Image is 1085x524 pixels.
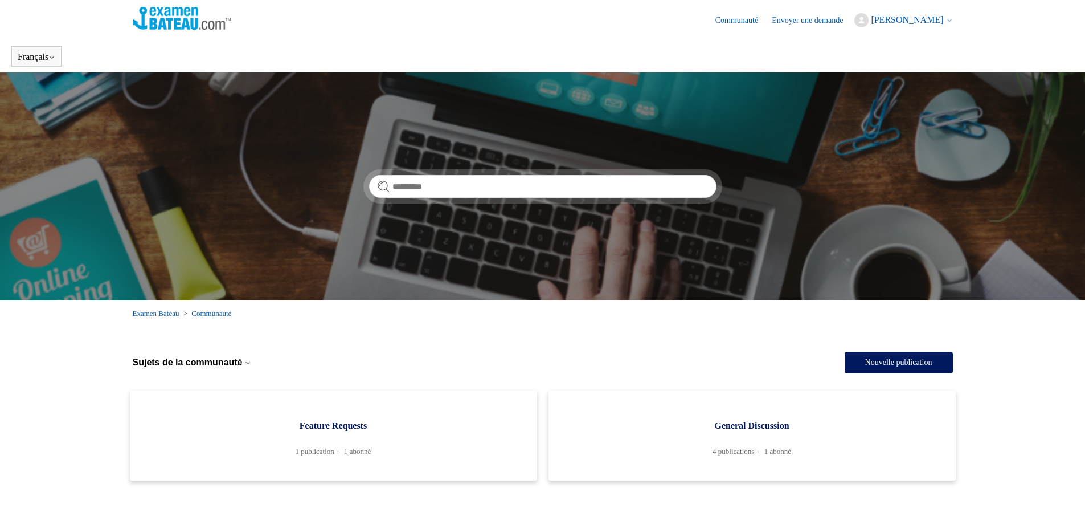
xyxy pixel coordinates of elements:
a: Examen Bateau [133,309,179,318]
a: Communauté [191,309,231,318]
h2: Sujets de la communauté [133,358,243,368]
span: [PERSON_NAME] [871,15,943,25]
a: Nouvelle publication [845,352,953,373]
div: Chat Support [1012,486,1077,515]
a: Communauté [715,14,769,26]
a: Feature Requests 1 publication 1 abonné [130,391,537,481]
a: General Discussion 4 publications 1 abonné [548,391,956,481]
button: Français [18,52,55,62]
a: Envoyer une demande [772,14,854,26]
li: 1 publication [296,447,342,456]
li: 4 publications [713,447,762,456]
input: Rechercher [369,175,716,198]
button: Sujets de la communauté [133,358,252,368]
li: 1 abonné [344,447,371,456]
li: Examen Bateau [133,309,181,318]
span: General Discussion [566,419,939,433]
li: Communauté [181,309,232,318]
li: 1 abonné [764,447,791,456]
button: [PERSON_NAME] [854,13,952,27]
img: Page d’accueil du Centre d’aide Examen Bateau [133,7,231,30]
span: Feature Requests [147,419,520,433]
